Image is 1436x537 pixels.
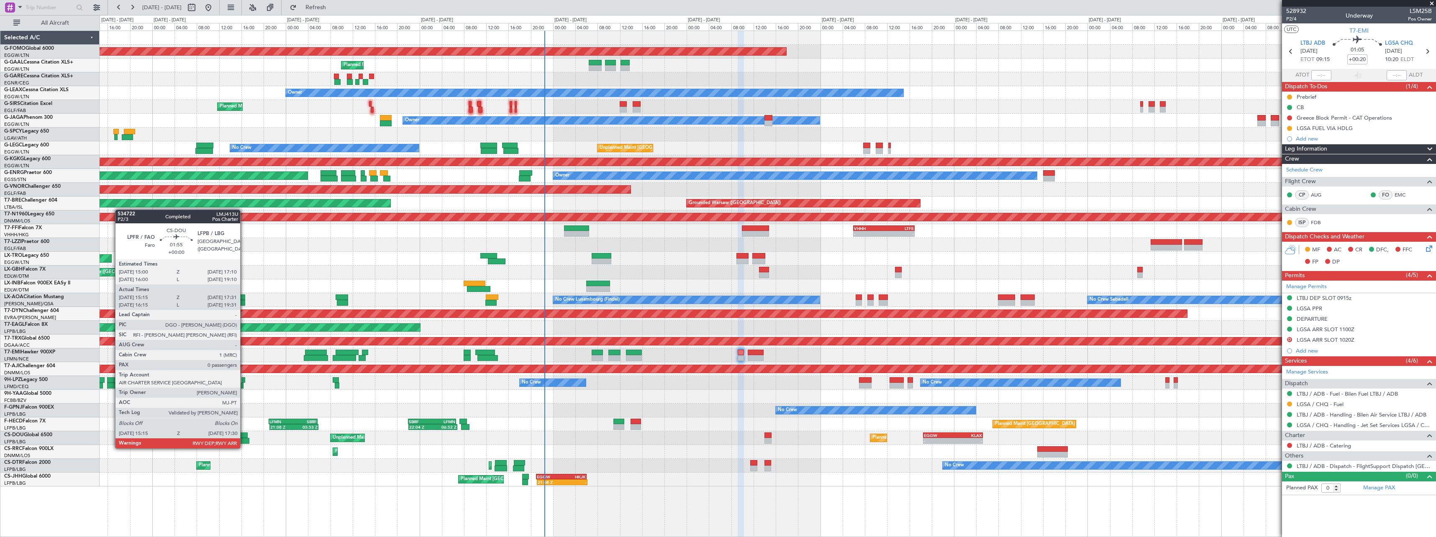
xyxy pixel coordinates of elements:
div: 20:00 [932,23,954,31]
span: Cabin Crew [1285,205,1316,214]
span: T7-DYN [4,308,23,313]
span: G-VNOR [4,184,25,189]
div: Planned Maint [GEOGRAPHIC_DATA] ([GEOGRAPHIC_DATA]) [995,418,1127,430]
span: 528932 [1286,7,1306,15]
div: No Crew [522,376,541,389]
span: Pos Owner [1408,15,1432,23]
a: VHHH/HKG [4,232,29,238]
a: 9H-LPZLegacy 500 [4,377,48,382]
span: LGSA CHQ [1385,39,1413,48]
a: EVRA/[PERSON_NAME] [4,315,56,321]
div: 08:00 [1132,23,1154,31]
div: 21:08 Z [270,424,294,430]
div: Planned Maint [344,59,374,72]
span: ALDT [1409,71,1423,79]
a: T7-DYNChallenger 604 [4,308,59,313]
span: G-GARE [4,74,23,79]
div: 04:00 [442,23,464,31]
span: CR [1355,246,1362,254]
div: Owner [555,169,569,182]
div: 16:00 [241,23,264,31]
div: ISP [1295,218,1309,227]
div: LGSA ARR SLOT 1100Z [1297,326,1354,333]
span: (4/6) [1406,356,1418,365]
div: - [884,231,914,236]
a: 9H-YAAGlobal 5000 [4,391,51,396]
a: EDLW/DTM [4,287,29,293]
div: 20:00 [130,23,152,31]
div: 20:00 [531,23,553,31]
div: 12:00 [353,23,375,31]
a: DNMM/LOS [4,218,30,224]
span: [DATE] [1385,47,1402,56]
a: LTBJ / ADB - Catering [1297,442,1351,449]
a: G-LEAXCessna Citation XLS [4,87,69,92]
span: Flight Crew [1285,177,1316,187]
a: T7-FFIFalcon 7X [4,225,42,230]
span: T7-LZZI [4,239,21,244]
span: G-JAGA [4,115,23,120]
div: 04:00 [575,23,597,31]
span: FFC [1403,246,1412,254]
div: Planned Maint [GEOGRAPHIC_DATA] ([GEOGRAPHIC_DATA]) [491,459,623,472]
div: 08:00 [464,23,486,31]
span: F-GPNJ [4,405,22,410]
div: 08:00 [865,23,887,31]
div: LFMN [432,419,455,424]
a: G-SPCYLegacy 650 [4,129,49,134]
span: LX-GBH [4,267,23,272]
span: MF [1312,246,1320,254]
div: Add new [1296,135,1432,142]
span: LX-AOA [4,294,23,299]
span: CS-DOU [4,432,24,437]
div: [DATE] - [DATE] [421,17,453,24]
a: CS-DOUGlobal 6500 [4,432,52,437]
div: [DATE] - [DATE] [822,17,854,24]
div: 00:00 [553,23,575,31]
span: Permits [1285,271,1305,281]
div: [DATE] - [DATE] [688,17,720,24]
a: EDLW/DTM [4,273,29,279]
div: 22:04 Z [409,424,433,430]
a: T7-EMIHawker 900XP [4,350,55,355]
a: EGGW/LTN [4,149,29,155]
a: T7-TRXGlobal 6500 [4,336,50,341]
span: Others [1285,451,1303,461]
div: Prebrief [1297,93,1316,100]
span: T7-AJI [4,363,19,368]
span: G-SPCY [4,129,22,134]
div: Planned Maint Lagos ([PERSON_NAME]) [335,445,422,458]
div: Planned Maint [GEOGRAPHIC_DATA] ([GEOGRAPHIC_DATA]) [872,432,1004,444]
div: No Crew Luxembourg (Findel) [555,294,620,306]
a: EGGW/LTN [4,52,29,59]
div: 16:00 [910,23,932,31]
div: 16:00 [776,23,798,31]
a: FCBB/BZV [4,397,26,404]
span: T7-EAGL [4,322,25,327]
div: - [562,480,587,485]
span: CS-JHH [4,474,22,479]
span: DP [1332,258,1340,266]
a: EGLF/FAB [4,190,26,197]
span: ETOT [1300,56,1314,64]
div: 00:00 [1221,23,1244,31]
a: F-GPNJFalcon 900EX [4,405,54,410]
div: - [854,231,884,236]
div: DEPARTURE [1297,315,1328,322]
div: LGSA PPR [1297,305,1322,312]
span: Charter [1285,431,1305,440]
span: G-FOMO [4,46,26,51]
div: VHHH [854,226,884,231]
a: LX-INBFalcon 900EX EASy II [4,281,70,286]
div: 08:00 [197,23,219,31]
a: EGGW/LTN [4,66,29,72]
span: Refresh [298,5,333,10]
button: D [1287,337,1292,342]
a: T7-LZZIPraetor 600 [4,239,49,244]
span: T7-EMI [4,350,21,355]
span: ATOT [1295,71,1309,79]
div: No Crew [778,404,797,417]
a: LX-GBHFalcon 7X [4,267,46,272]
div: SBRF [409,419,432,424]
div: CP [1295,190,1309,199]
